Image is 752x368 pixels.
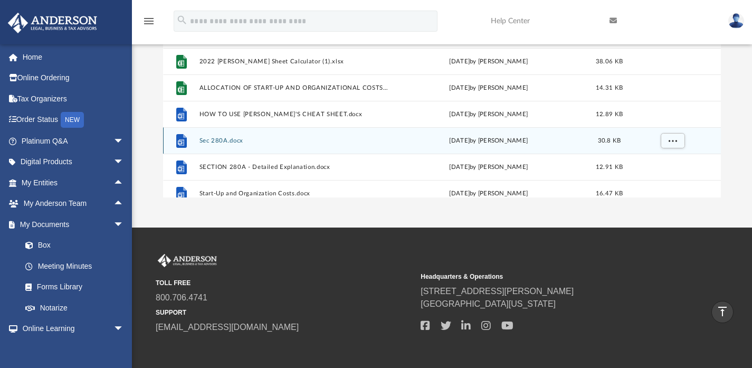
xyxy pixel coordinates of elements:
a: Tax Organizers [7,88,140,109]
a: Digital Productsarrow_drop_down [7,152,140,173]
button: HOW TO USE [PERSON_NAME]'S CHEAT SHEET.docx [199,110,389,117]
a: Meeting Minutes [15,256,135,277]
a: Home [7,46,140,68]
span: arrow_drop_up [113,172,135,194]
a: Online Ordering [7,68,140,89]
span: arrow_drop_down [113,152,135,173]
a: menu [142,20,155,27]
a: Forms Library [15,277,129,298]
small: Headquarters & Operations [421,272,678,281]
a: Box [15,235,129,256]
a: Order StatusNEW [7,109,140,131]
span: 16.47 KB [596,190,623,196]
span: arrow_drop_down [113,214,135,235]
a: Notarize [15,297,135,318]
img: Anderson Advisors Platinum Portal [156,254,219,268]
a: 800.706.4741 [156,293,207,302]
a: [EMAIL_ADDRESS][DOMAIN_NAME] [156,323,299,332]
button: ALLOCATION OF START-UP AND ORGANIZATIONAL COSTS - EXAMPLE ONLY.xlsx [199,84,389,91]
div: [DATE] by [PERSON_NAME] [394,188,584,198]
a: Online Learningarrow_drop_down [7,318,135,339]
div: [DATE] by [PERSON_NAME] [394,109,584,119]
span: 14.31 KB [596,84,623,90]
i: search [176,14,188,26]
a: Platinum Q&Aarrow_drop_down [7,130,140,152]
a: [STREET_ADDRESS][PERSON_NAME] [421,287,574,296]
div: [DATE] by [PERSON_NAME] [394,56,584,66]
a: My Anderson Teamarrow_drop_up [7,193,135,214]
a: vertical_align_top [711,301,734,323]
img: User Pic [728,13,744,29]
div: NEW [61,112,84,128]
div: [DATE] by [PERSON_NAME] [394,136,584,145]
a: [GEOGRAPHIC_DATA][US_STATE] [421,299,556,308]
button: Sec 280A.docx [199,137,389,144]
span: 30.8 KB [597,137,621,143]
span: 38.06 KB [596,58,623,64]
small: TOLL FREE [156,278,413,288]
button: SECTION 280A - Detailed Explanation.docx [199,163,389,170]
a: My Documentsarrow_drop_down [7,214,135,235]
div: [DATE] by [PERSON_NAME] [394,83,584,92]
span: 12.89 KB [596,111,623,117]
img: Anderson Advisors Platinum Portal [5,13,100,33]
button: Start-Up and Organization Costs.docx [199,190,389,196]
div: [DATE] by [PERSON_NAME] [394,162,584,172]
small: SUPPORT [156,308,413,317]
span: arrow_drop_down [113,130,135,152]
span: arrow_drop_up [113,193,135,215]
button: More options [660,133,684,148]
a: My Entitiesarrow_drop_up [7,172,140,193]
i: vertical_align_top [716,305,729,318]
i: menu [142,15,155,27]
span: 12.91 KB [596,164,623,169]
button: 2022 [PERSON_NAME] Sheet Calculator (1).xlsx [199,58,389,64]
span: arrow_drop_down [113,318,135,340]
